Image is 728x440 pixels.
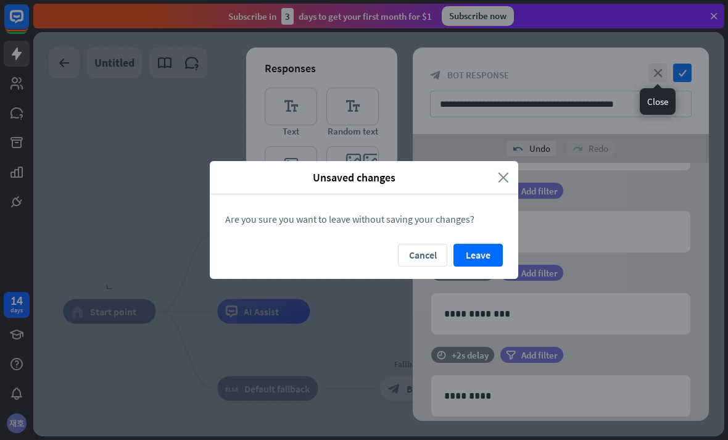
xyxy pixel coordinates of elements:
[453,244,503,267] button: Leave
[498,170,509,185] i: close
[10,5,47,42] button: Open LiveChat chat widget
[225,213,474,225] span: Are you sure you want to leave without saving your changes?
[219,170,489,185] span: Unsaved changes
[398,244,447,267] button: Cancel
